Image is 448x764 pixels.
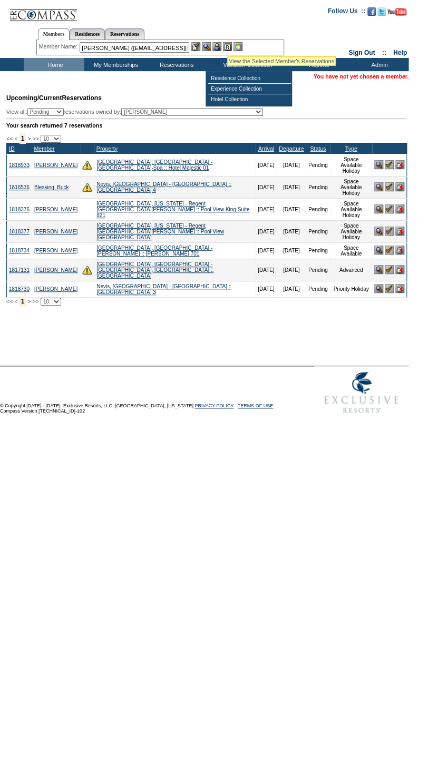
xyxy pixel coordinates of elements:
div: View the Selected Member's Reservations [229,58,334,64]
a: [GEOGRAPHIC_DATA], [US_STATE] - Regent [GEOGRAPHIC_DATA][PERSON_NAME] :: Pool View King Suite 821 [96,201,249,218]
td: [DATE] [256,154,277,176]
a: Status [310,145,326,152]
img: View Reservation [374,182,383,191]
a: Blessing, Buck [34,184,69,190]
a: [PERSON_NAME] [34,162,77,168]
img: Confirm Reservation [385,204,394,213]
img: Exclusive Resorts [314,366,408,419]
span: > [27,135,31,142]
td: Pending [306,281,330,297]
span: Upcoming/Current [6,94,62,102]
td: Residence Collection [208,73,291,84]
div: Member Name: [39,42,80,51]
img: Confirm Reservation [385,284,394,293]
td: Advanced [330,259,372,281]
img: Cancel Reservation [395,160,404,169]
img: View Reservation [374,284,383,293]
td: [DATE] [256,242,277,259]
a: [PERSON_NAME] [34,207,77,212]
td: Space Available Holiday [330,220,372,242]
span: >> [32,135,38,142]
a: Arrival [258,145,274,152]
td: My Memberships [84,58,145,71]
img: Cancel Reservation [395,182,404,191]
a: Departure [279,145,304,152]
img: View Reservation [374,227,383,236]
img: Cancel Reservation [395,204,404,213]
td: Pending [306,176,330,198]
img: Cancel Reservation [395,265,404,274]
img: Impersonate [212,42,221,51]
td: [DATE] [277,259,306,281]
a: [PERSON_NAME] [34,248,77,253]
td: [DATE] [256,259,277,281]
img: Become our fan on Facebook [367,7,376,16]
a: [PERSON_NAME] [34,229,77,234]
a: TERMS OF USE [238,403,274,408]
a: [GEOGRAPHIC_DATA], [GEOGRAPHIC_DATA] - [GEOGRAPHIC_DATA], [GEOGRAPHIC_DATA] :: [GEOGRAPHIC_DATA] [96,261,213,279]
img: There are insufficient days and/or tokens to cover this reservation [82,182,92,192]
a: [PERSON_NAME] [34,267,77,273]
img: Confirm Reservation [385,160,394,169]
a: Subscribe to our YouTube Channel [387,11,406,17]
img: View Reservation [374,265,383,274]
a: Residences [70,28,105,40]
img: Reservations [223,42,232,51]
td: [DATE] [277,154,306,176]
img: Cancel Reservation [395,284,404,293]
td: Home [24,58,84,71]
a: 1818377 [9,229,30,234]
td: Vacation Collection [206,58,287,71]
td: Pending [306,198,330,220]
a: PRIVACY POLICY [194,403,233,408]
a: 1816536 [9,184,30,190]
span: >> [32,298,38,305]
td: Space Available Holiday [330,198,372,220]
img: Confirm Reservation [385,182,394,191]
td: [DATE] [277,242,306,259]
a: 1818730 [9,286,30,292]
span: 1 [20,296,26,307]
td: [DATE] [256,198,277,220]
img: View Reservation [374,204,383,213]
img: View Reservation [374,246,383,254]
a: [GEOGRAPHIC_DATA], [US_STATE] - Regent [GEOGRAPHIC_DATA][PERSON_NAME] :: Pool View [GEOGRAPHIC_DATA] [96,223,224,240]
td: [DATE] [277,198,306,220]
img: Follow us on Twitter [377,7,386,16]
td: [DATE] [277,281,306,297]
td: Hotel Collection [208,94,291,104]
span: > [27,298,31,305]
a: Property [96,145,118,152]
span: :: [382,49,386,56]
img: There are insufficient days and/or tokens to cover this reservation [82,160,92,170]
span: Reservations [6,94,102,102]
span: << [6,298,13,305]
a: [GEOGRAPHIC_DATA], [GEOGRAPHIC_DATA] - [GEOGRAPHIC_DATA]-Spa :: Hotel Majestic 01 [96,159,212,171]
td: [DATE] [256,220,277,242]
td: Pending [306,154,330,176]
img: b_edit.gif [191,42,200,51]
span: << [6,135,13,142]
td: Experience Collection [208,84,291,94]
a: 1818933 [9,162,30,168]
td: Space Available [330,242,372,259]
td: [DATE] [256,281,277,297]
td: Space Available Holiday [330,154,372,176]
span: 1 [20,133,26,144]
img: Cancel Reservation [395,227,404,236]
img: Confirm Reservation [385,265,394,274]
a: [PERSON_NAME] [34,286,77,292]
a: Sign Out [348,49,375,56]
a: 1818734 [9,248,30,253]
td: Follow Us :: [328,6,365,19]
a: 1817131 [9,267,30,273]
img: Subscribe to our YouTube Channel [387,8,406,16]
td: Priority Holiday [330,281,372,297]
span: < [14,298,17,305]
a: [GEOGRAPHIC_DATA], [GEOGRAPHIC_DATA] - [PERSON_NAME] :: [PERSON_NAME] 701 [96,245,212,257]
td: [DATE] [277,220,306,242]
td: Pending [306,220,330,242]
td: Pending [306,242,330,259]
a: Help [393,49,407,56]
a: ID [9,145,15,152]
